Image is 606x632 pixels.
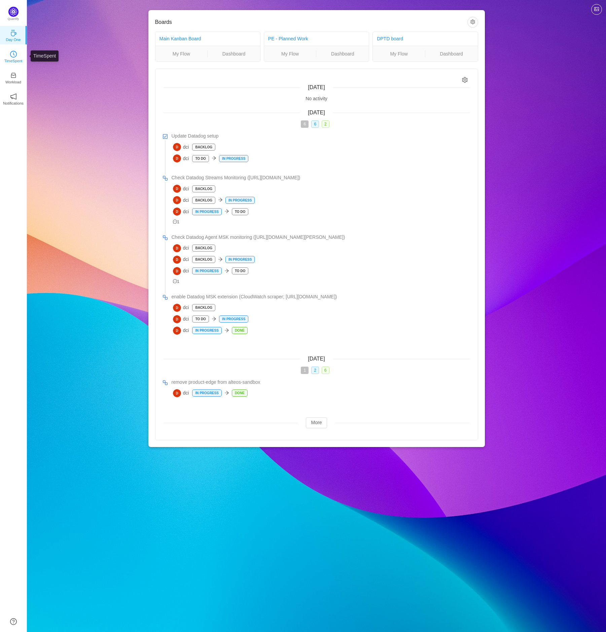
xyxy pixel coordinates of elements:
[192,155,208,162] p: To Do
[316,50,369,58] a: Dashboard
[172,234,470,241] a: Check Datadog Agent MSK monitoring ([URL][DOMAIN_NAME][PERSON_NAME])
[192,144,215,150] p: Backlog
[192,268,221,274] p: In Progress
[308,356,325,362] span: [DATE]
[173,143,189,151] span: dci
[311,120,319,128] span: 6
[10,72,17,79] i: icon: inbox
[172,379,470,386] a: remove product-edge from alteos-sandbox
[232,268,248,274] p: To Do
[173,315,189,323] span: dci
[8,7,19,17] img: Quantify
[224,209,229,214] i: icon: arrow-right
[4,58,23,64] p: TimeSpent
[212,156,216,160] i: icon: arrow-right
[219,316,248,322] p: In Progress
[232,327,247,334] p: Done
[173,196,181,204] img: D
[173,256,181,264] img: D
[172,293,470,300] a: enable Datadog MSK extension (CloudWatch scraper; [URL][DOMAIN_NAME])
[173,185,189,193] span: dci
[192,316,208,322] p: To Do
[173,208,189,216] span: dci
[173,315,181,323] img: D
[173,327,189,335] span: dci
[224,328,229,333] i: icon: arrow-right
[425,50,478,58] a: Dashboard
[10,51,17,58] i: icon: clock-circle
[164,95,470,102] div: No activity
[8,17,19,22] p: Quantify
[311,367,319,374] span: 2
[173,154,189,162] span: dci
[173,154,181,162] img: D
[212,317,216,321] i: icon: arrow-right
[219,155,248,162] p: In Progress
[208,50,260,58] a: Dashboard
[173,143,181,151] img: D
[173,327,181,335] img: D
[173,304,189,312] span: dci
[308,110,325,115] span: [DATE]
[155,19,467,26] h3: Boards
[192,197,215,203] p: Backlog
[10,30,17,36] i: icon: coffee
[173,389,189,397] span: dci
[301,367,309,374] span: 1
[10,95,17,102] a: icon: notificationNotifications
[192,245,215,251] p: Backlog
[377,36,403,41] a: DPTD board
[467,17,478,28] button: icon: setting
[218,197,223,202] i: icon: arrow-right
[6,37,21,43] p: Day One
[173,267,181,275] img: D
[173,389,181,397] img: D
[591,4,602,15] button: icon: picture
[173,256,189,264] span: dci
[172,133,470,140] a: Update Datadog setup
[173,220,180,224] span: 1
[10,618,17,625] a: icon: question-circle
[173,208,181,216] img: D
[173,279,177,284] i: icon: message
[301,120,309,128] span: 6
[10,32,17,38] a: icon: coffeeDay One
[10,74,17,81] a: icon: inboxWorkload
[173,196,189,204] span: dci
[192,390,221,396] p: In Progress
[224,391,229,395] i: icon: arrow-right
[306,417,327,428] button: More
[172,379,260,386] span: remove product-edge from alteos-sandbox
[462,77,468,83] i: icon: setting
[192,256,215,263] p: Backlog
[173,304,181,312] img: D
[224,268,229,273] i: icon: arrow-right
[226,197,254,203] p: In Progress
[172,234,345,241] span: Check Datadog Agent MSK monitoring ([URL][DOMAIN_NAME][PERSON_NAME])
[159,36,201,41] a: Main Kanban Board
[226,256,254,263] p: In Progress
[172,174,470,181] a: Check Datadog Streams Monitoring ([URL][DOMAIN_NAME])
[264,50,316,58] a: My Flow
[173,220,177,224] i: icon: message
[192,186,215,192] p: Backlog
[232,209,248,215] p: To Do
[173,244,181,252] img: D
[172,293,337,300] span: enable Datadog MSK extension (CloudWatch scraper; [URL][DOMAIN_NAME])
[232,390,247,396] p: Done
[322,120,329,128] span: 2
[173,185,181,193] img: D
[155,50,208,58] a: My Flow
[308,84,325,90] span: [DATE]
[3,100,24,106] p: Notifications
[172,133,219,140] span: Update Datadog setup
[173,267,189,275] span: dci
[268,36,308,41] a: PE - Planned Work
[373,50,425,58] a: My Flow
[192,209,221,215] p: In Progress
[192,327,221,334] p: In Progress
[10,53,17,60] a: icon: clock-circleTimeSpent
[322,367,329,374] span: 6
[192,304,215,311] p: Backlog
[172,174,300,181] span: Check Datadog Streams Monitoring ([URL][DOMAIN_NAME])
